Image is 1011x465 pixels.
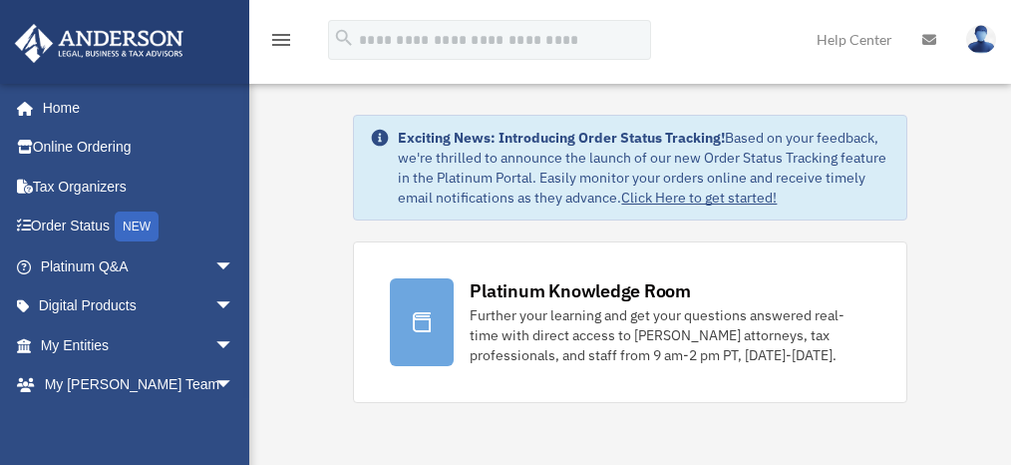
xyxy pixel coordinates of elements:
[14,167,264,207] a: Tax Organizers
[14,246,264,286] a: Platinum Q&Aarrow_drop_down
[470,278,691,303] div: Platinum Knowledge Room
[398,129,725,147] strong: Exciting News: Introducing Order Status Tracking!
[269,35,293,52] a: menu
[214,246,254,287] span: arrow_drop_down
[398,128,889,208] div: Based on your feedback, we're thrilled to announce the launch of our new Order Status Tracking fe...
[353,241,906,403] a: Platinum Knowledge Room Further your learning and get your questions answered real-time with dire...
[14,128,264,168] a: Online Ordering
[966,25,996,54] img: User Pic
[269,28,293,52] i: menu
[14,325,264,365] a: My Entitiesarrow_drop_down
[14,207,264,247] a: Order StatusNEW
[14,365,264,405] a: My [PERSON_NAME] Teamarrow_drop_down
[214,286,254,327] span: arrow_drop_down
[470,305,869,365] div: Further your learning and get your questions answered real-time with direct access to [PERSON_NAM...
[14,286,264,326] a: Digital Productsarrow_drop_down
[115,212,159,241] div: NEW
[214,325,254,366] span: arrow_drop_down
[214,365,254,406] span: arrow_drop_down
[333,27,355,49] i: search
[621,189,777,207] a: Click Here to get started!
[14,88,254,128] a: Home
[9,24,189,63] img: Anderson Advisors Platinum Portal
